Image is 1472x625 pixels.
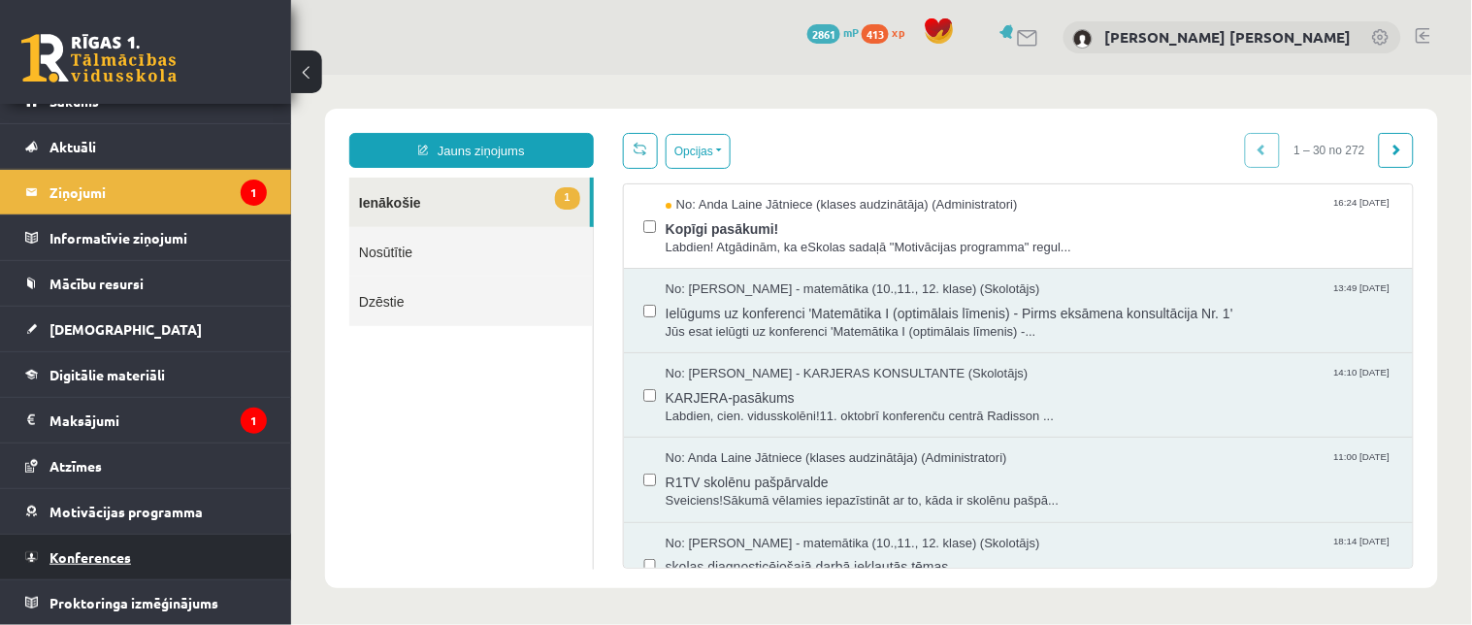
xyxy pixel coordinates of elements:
span: mP [843,24,859,40]
a: Informatīvie ziņojumi [25,215,267,260]
a: No: [PERSON_NAME] - matemātika (10.,11., 12. klase) (Skolotājs) 13:49 [DATE] Ielūgums uz konferen... [375,206,1102,266]
a: Aktuāli [25,124,267,169]
a: Konferences [25,535,267,579]
a: Mācību resursi [25,261,267,306]
span: Atzīmes [49,457,102,475]
a: Maksājumi1 [25,398,267,443]
a: 413 xp [862,24,914,40]
legend: Maksājumi [49,398,267,443]
span: xp [892,24,904,40]
span: 2861 [807,24,840,44]
span: No: Anda Laine Jātniece (klases audzinātāja) (Administratori) [375,375,716,393]
span: Motivācijas programma [49,503,203,520]
a: Jauns ziņojums [58,58,303,93]
span: 11:00 [DATE] [1038,375,1102,389]
span: No: Anda Laine Jātniece (klases audzinātāja) (Administratori) [375,121,727,140]
a: [PERSON_NAME] [PERSON_NAME] [1105,27,1352,47]
span: 14:10 [DATE] [1038,290,1102,305]
span: 1 – 30 no 272 [989,58,1089,93]
span: Digitālie materiāli [49,366,165,383]
i: 1 [241,180,267,206]
a: 1Ienākošie [58,103,299,152]
span: KARJERA-pasākums [375,309,1102,333]
a: No: Anda Laine Jātniece (klases audzinātāja) (Administratori) 16:24 [DATE] Kopīgi pasākumi! Labdi... [375,121,1102,181]
span: Labdien, cien. vidusskolēni!11. oktobrī konferenču centrā Radisson ... [375,333,1102,351]
button: Opcijas [375,59,440,94]
a: Nosūtītie [58,152,302,202]
span: Kopīgi pasākumi! [375,140,1102,164]
span: Aktuāli [49,138,96,155]
span: No: [PERSON_NAME] - KARJERAS KONSULTANTE (Skolotājs) [375,290,737,309]
span: Jūs esat ielūgti uz konferenci 'Matemātika I (optimālais līmenis) -... [375,248,1102,267]
span: 413 [862,24,889,44]
a: Motivācijas programma [25,489,267,534]
a: 2861 mP [807,24,859,40]
a: Rīgas 1. Tālmācības vidusskola [21,34,177,82]
span: Ielūgums uz konferenci 'Matemātika I (optimālais līmenis) - Pirms eksāmena konsultācija Nr. 1' [375,224,1102,248]
a: No: [PERSON_NAME] - matemātika (10.,11., 12. klase) (Skolotājs) 18:14 [DATE] skolas diagnosticējo... [375,460,1102,520]
a: Digitālie materiāli [25,352,267,397]
span: Labdien! Atgādinām, ka eSkolas sadaļā "Motivācijas programma" regul... [375,164,1102,182]
legend: Informatīvie ziņojumi [49,215,267,260]
a: [DEMOGRAPHIC_DATA] [25,307,267,351]
span: [DEMOGRAPHIC_DATA] [49,320,202,338]
span: Konferences [49,548,131,566]
span: skolas diagnosticējošajā darbā iekļautās tēmas [375,477,1102,502]
span: Sveiciens!Sākumā vēlamies iepazīstināt ar to, kāda ir skolēnu pašpā... [375,417,1102,436]
span: 1 [264,113,289,135]
span: 16:24 [DATE] [1038,121,1102,136]
a: No: [PERSON_NAME] - KARJERAS KONSULTANTE (Skolotājs) 14:10 [DATE] KARJERA-pasākums Labdien, cien.... [375,290,1102,350]
span: No: [PERSON_NAME] - matemātika (10.,11., 12. klase) (Skolotājs) [375,460,749,478]
span: Proktoringa izmēģinājums [49,594,218,611]
span: Mācību resursi [49,275,144,292]
a: Dzēstie [58,202,302,251]
img: Anželika Evartovska [1073,29,1093,49]
span: 13:49 [DATE] [1038,206,1102,220]
a: Atzīmes [25,444,267,488]
legend: Ziņojumi [49,170,267,214]
i: 1 [241,408,267,434]
span: No: [PERSON_NAME] - matemātika (10.,11., 12. klase) (Skolotājs) [375,206,749,224]
a: No: Anda Laine Jātniece (klases audzinātāja) (Administratori) 11:00 [DATE] R1TV skolēnu pašpārval... [375,375,1102,435]
a: Proktoringa izmēģinājums [25,580,267,625]
span: R1TV skolēnu pašpārvalde [375,393,1102,417]
a: Ziņojumi1 [25,170,267,214]
span: 18:14 [DATE] [1038,460,1102,475]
